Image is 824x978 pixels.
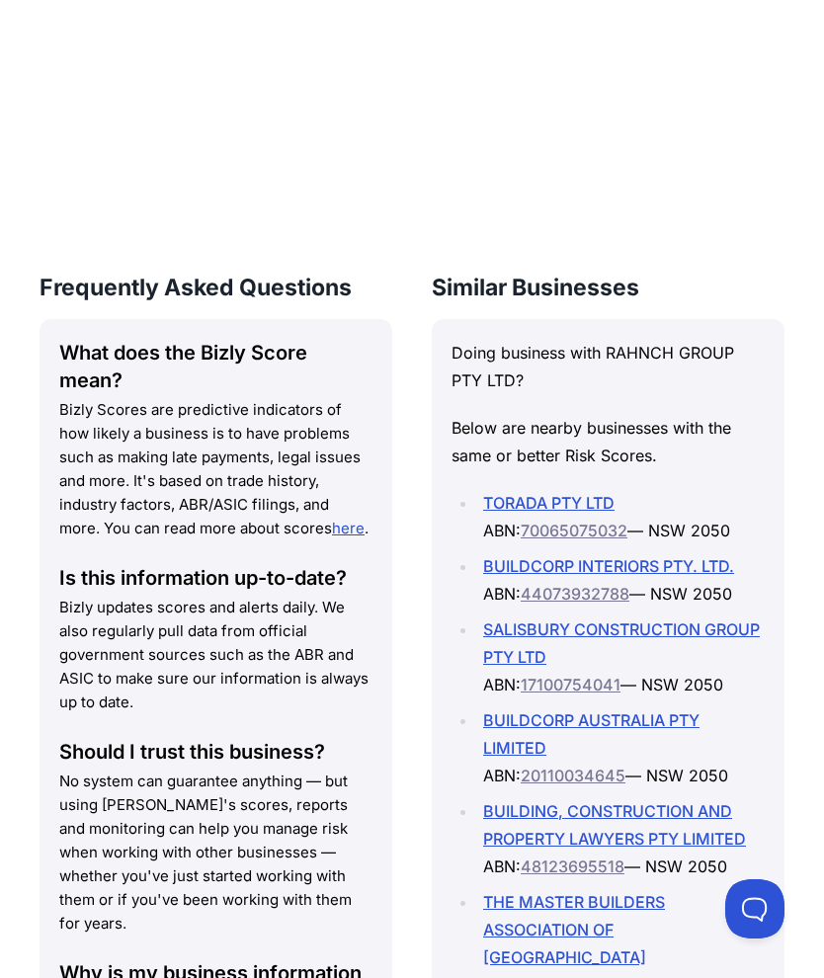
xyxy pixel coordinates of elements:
p: Bizly Scores are predictive indicators of how likely a business is to have problems such as makin... [59,398,372,540]
a: TORADA PTY LTD [483,493,615,513]
a: 70065075032 [521,521,627,540]
h3: Frequently Asked Questions [40,272,392,303]
h3: Similar Businesses [432,272,784,303]
li: ABN: — NSW 2050 [477,615,765,698]
a: THE MASTER BUILDERS ASSOCIATION OF [GEOGRAPHIC_DATA] [483,892,665,967]
a: BUILDING, CONSTRUCTION AND PROPERTY LAWYERS PTY LIMITED [483,801,746,849]
li: ABN: — NSW 2050 [477,489,765,544]
a: BUILDCORP AUSTRALIA PTY LIMITED [483,710,700,758]
p: Below are nearby businesses with the same or better Risk Scores. [452,414,765,469]
a: 48123695518 [521,856,624,876]
iframe: Toggle Customer Support [725,879,784,938]
li: ABN: — NSW 2050 [477,706,765,789]
li: ABN: — NSW 2050 [477,552,765,608]
a: 17100754041 [521,675,620,694]
a: BUILDCORP INTERIORS PTY. LTD. [483,556,734,576]
p: Bizly updates scores and alerts daily. We also regularly pull data from official government sourc... [59,596,372,714]
li: ABN: — NSW 2050 [477,797,765,880]
a: here [332,519,365,537]
a: SALISBURY CONSTRUCTION GROUP PTY LTD [483,619,760,667]
p: No system can guarantee anything — but using [PERSON_NAME]'s scores, reports and monitoring can h... [59,770,372,936]
a: 44073932788 [521,584,629,604]
div: What does the Bizly Score mean? [59,339,372,394]
p: Doing business with RAHNCH GROUP PTY LTD? [452,339,765,394]
div: Is this information up-to-date? [59,564,372,592]
a: 20110034645 [521,766,625,785]
div: Should I trust this business? [59,738,372,766]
